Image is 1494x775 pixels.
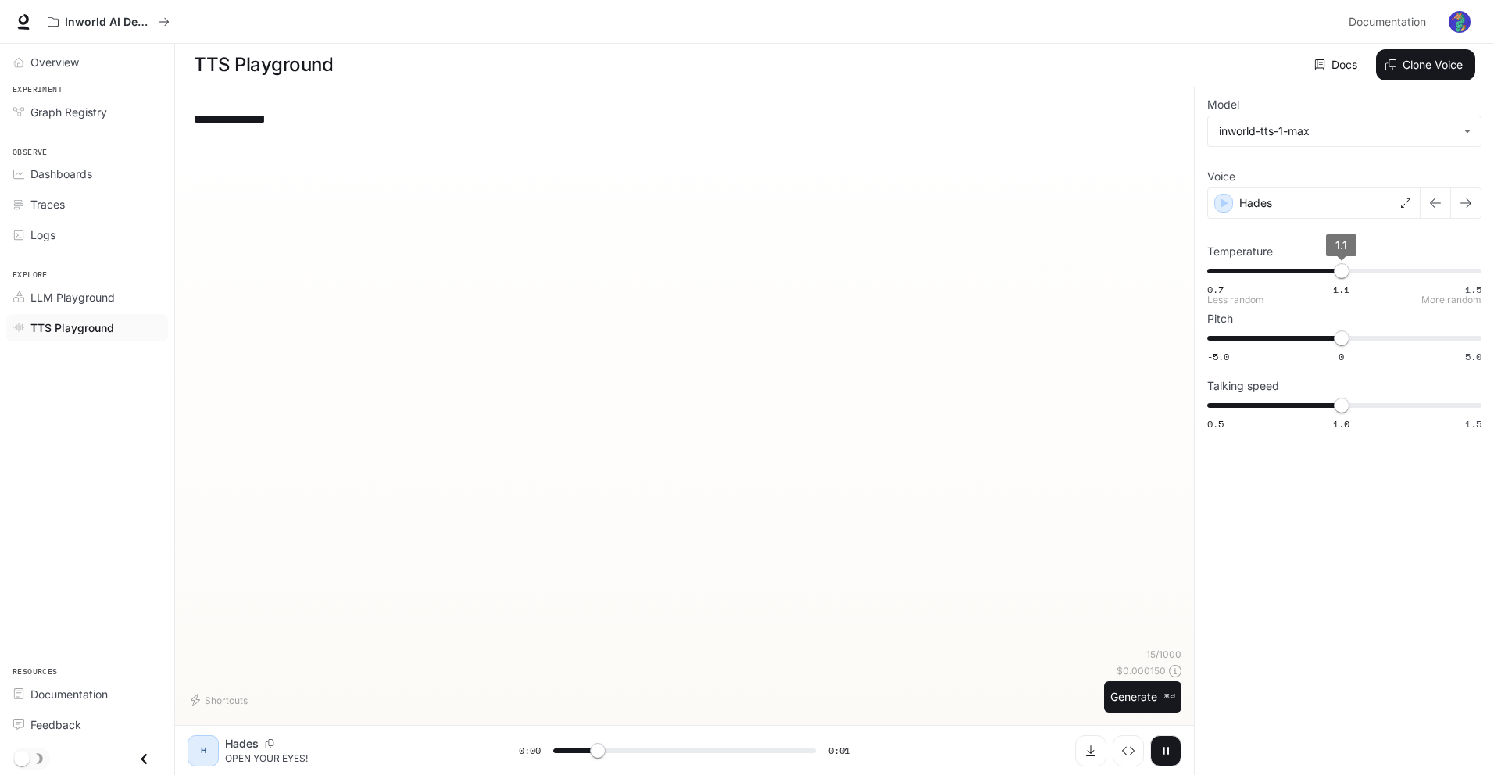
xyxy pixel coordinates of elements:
span: 1.0 [1333,417,1349,430]
div: inworld-tts-1-max [1208,116,1481,146]
button: User avatar [1444,6,1475,37]
a: Logs [6,221,168,248]
p: Hades [1239,195,1272,211]
p: 15 / 1000 [1146,648,1181,661]
span: 1.5 [1465,283,1481,296]
p: Hades [225,736,259,752]
a: Documentation [6,680,168,708]
button: Close drawer [127,743,162,775]
p: More random [1421,295,1481,305]
a: TTS Playground [6,314,168,341]
span: Dashboards [30,166,92,182]
button: Copy Voice ID [259,739,281,748]
span: 0 [1339,350,1344,363]
p: Inworld AI Demos [65,16,152,29]
span: TTS Playground [30,320,114,336]
p: Talking speed [1207,380,1279,391]
a: Feedback [6,711,168,738]
p: Temperature [1207,246,1273,257]
button: Inspect [1113,735,1144,766]
p: Voice [1207,171,1235,182]
div: inworld-tts-1-max [1219,123,1456,139]
button: Generate⌘⏎ [1104,681,1181,713]
span: Overview [30,54,79,70]
p: OPEN YOUR EYES! [225,752,481,765]
a: Documentation [1342,6,1438,37]
img: User avatar [1449,11,1471,33]
button: Clone Voice [1376,49,1475,80]
div: H [191,738,216,763]
a: LLM Playground [6,284,168,311]
p: ⌘⏎ [1163,692,1175,702]
a: Traces [6,191,168,218]
button: All workspaces [41,6,177,37]
span: 0.7 [1207,283,1224,296]
span: 0:00 [519,743,541,759]
button: Download audio [1075,735,1106,766]
span: 0:01 [828,743,850,759]
p: Model [1207,99,1239,110]
span: Traces [30,196,65,212]
a: Overview [6,48,168,76]
span: Graph Registry [30,104,107,120]
p: Pitch [1207,313,1233,324]
span: 1.1 [1333,283,1349,296]
span: Documentation [1349,12,1426,32]
span: 1.1 [1335,238,1347,252]
p: Less random [1207,295,1264,305]
span: -5.0 [1207,350,1229,363]
a: Graph Registry [6,98,168,126]
span: Feedback [30,716,81,733]
span: 1.5 [1465,417,1481,430]
span: LLM Playground [30,289,115,305]
span: Logs [30,227,55,243]
h1: TTS Playground [194,49,333,80]
span: Documentation [30,686,108,702]
p: $ 0.000150 [1117,664,1166,677]
a: Docs [1311,49,1364,80]
button: Shortcuts [188,687,254,712]
span: 0.5 [1207,417,1224,430]
a: Dashboards [6,160,168,187]
span: 5.0 [1465,350,1481,363]
span: Dark mode toggle [14,749,30,766]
